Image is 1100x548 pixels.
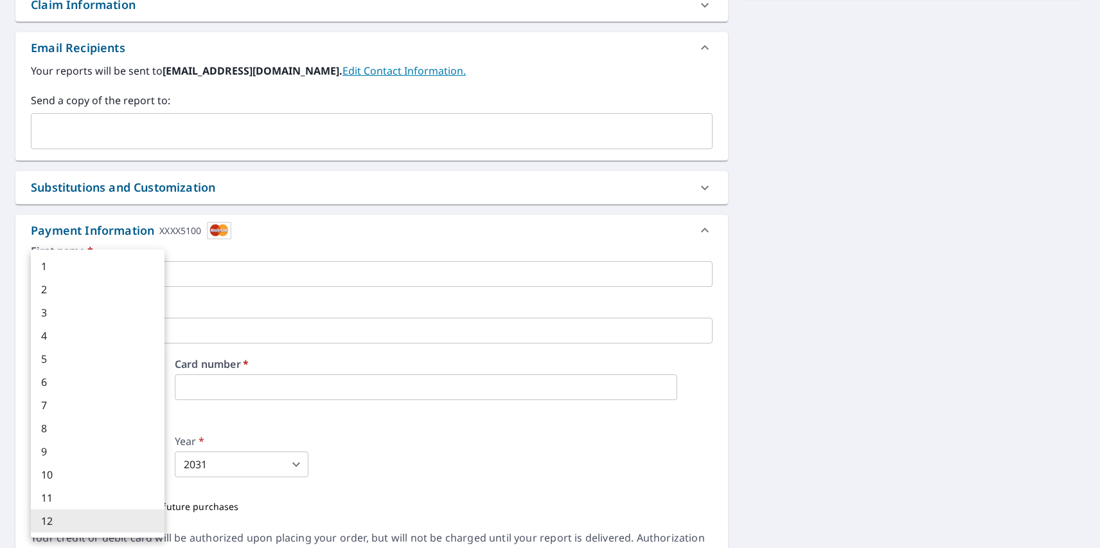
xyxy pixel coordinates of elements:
[31,440,164,463] li: 9
[31,324,164,347] li: 4
[31,301,164,324] li: 3
[31,278,164,301] li: 2
[31,370,164,394] li: 6
[31,347,164,370] li: 5
[31,509,164,533] li: 12
[31,394,164,417] li: 7
[31,486,164,509] li: 11
[31,463,164,486] li: 10
[31,417,164,440] li: 8
[31,255,164,278] li: 1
